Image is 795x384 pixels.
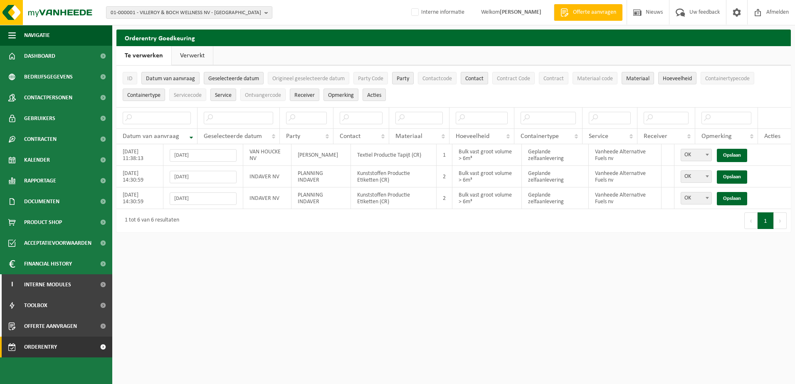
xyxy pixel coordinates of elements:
[461,72,488,84] button: ContactContact: Activate to sort
[437,144,452,166] td: 1
[127,92,160,98] span: Containertype
[291,166,351,187] td: PLANNING INDAVER
[418,72,457,84] button: ContactcodeContactcode: Activate to sort
[208,76,259,82] span: Geselecteerde datum
[116,46,171,65] a: Te verwerken
[658,72,696,84] button: HoeveelheidHoeveelheid: Activate to sort
[116,30,791,46] h2: Orderentry Goedkeuring
[452,144,522,166] td: Bulk vast groot volume > 6m³
[626,76,649,82] span: Materiaal
[24,295,47,316] span: Toolbox
[243,144,291,166] td: VAN HOUCKE NV
[681,170,712,183] span: OK
[492,72,535,84] button: Contract CodeContract Code: Activate to sort
[577,76,613,82] span: Materiaal code
[351,144,437,166] td: Textiel Productie Tapijt (CR)
[286,133,300,140] span: Party
[24,254,72,274] span: Financial History
[328,92,354,98] span: Opmerking
[24,316,77,337] span: Offerte aanvragen
[363,89,386,101] button: Acties
[410,6,464,19] label: Interne informatie
[291,144,351,166] td: [PERSON_NAME]
[705,76,750,82] span: Containertypecode
[717,192,747,205] a: Opslaan
[522,144,589,166] td: Geplande zelfaanlevering
[24,170,56,191] span: Rapportage
[554,4,622,21] a: Offerte aanvragen
[353,72,388,84] button: Party CodeParty Code: Activate to sort
[681,192,712,204] span: OK
[290,89,319,101] button: ReceiverReceiver: Activate to sort
[539,72,568,84] button: ContractContract: Activate to sort
[774,212,787,229] button: Next
[589,187,662,209] td: Vanheede Alternative Fuels nv
[116,166,163,187] td: [DATE] 14:30:59
[340,133,360,140] span: Contact
[294,92,315,98] span: Receiver
[358,76,383,82] span: Party Code
[522,187,589,209] td: Geplande zelfaanlevering
[291,187,351,209] td: PLANNING INDAVER
[121,213,179,228] div: 1 tot 6 van 6 resultaten
[210,89,236,101] button: ServiceService: Activate to sort
[8,274,16,295] span: I
[123,89,165,101] button: ContainertypeContainertype: Activate to sort
[744,212,758,229] button: Previous
[24,25,50,46] span: Navigatie
[351,166,437,187] td: Kunststoffen Productie Etiketten (CR)
[172,46,213,65] a: Verwerkt
[589,166,662,187] td: Vanheede Alternative Fuels nv
[24,87,72,108] span: Contactpersonen
[497,76,530,82] span: Contract Code
[243,187,291,209] td: INDAVER NV
[24,337,94,357] span: Orderentry Goedkeuring
[437,187,452,209] td: 2
[367,92,381,98] span: Acties
[500,9,541,15] strong: [PERSON_NAME]
[717,170,747,184] a: Opslaan
[681,192,711,204] span: OK
[24,46,55,66] span: Dashboard
[571,8,618,17] span: Offerte aanvragen
[24,212,62,233] span: Product Shop
[24,274,71,295] span: Interne modules
[111,7,261,19] span: 01-000001 - VILLEROY & BOCH WELLNESS NV - [GEOGRAPHIC_DATA]
[701,72,754,84] button: ContainertypecodeContainertypecode: Activate to sort
[127,76,133,82] span: ID
[521,133,559,140] span: Containertype
[245,92,281,98] span: Ontvangercode
[395,133,422,140] span: Materiaal
[243,166,291,187] td: INDAVER NV
[24,233,91,254] span: Acceptatievoorwaarden
[589,133,608,140] span: Service
[392,72,414,84] button: PartyParty: Activate to sort
[169,89,206,101] button: ServicecodeServicecode: Activate to sort
[681,149,712,161] span: OK
[106,6,272,19] button: 01-000001 - VILLEROY & BOCH WELLNESS NV - [GEOGRAPHIC_DATA]
[272,76,345,82] span: Origineel geselecteerde datum
[437,166,452,187] td: 2
[543,76,564,82] span: Contract
[123,72,137,84] button: IDID: Activate to sort
[573,72,617,84] button: Materiaal codeMateriaal code: Activate to sort
[123,133,179,140] span: Datum van aanvraag
[681,149,711,161] span: OK
[764,133,780,140] span: Acties
[323,89,358,101] button: OpmerkingOpmerking: Activate to sort
[24,191,59,212] span: Documenten
[24,129,57,150] span: Contracten
[681,171,711,182] span: OK
[204,133,262,140] span: Geselecteerde datum
[622,72,654,84] button: MateriaalMateriaal: Activate to sort
[24,66,73,87] span: Bedrijfsgegevens
[240,89,286,101] button: OntvangercodeOntvangercode: Activate to sort
[397,76,409,82] span: Party
[456,133,489,140] span: Hoeveelheid
[215,92,232,98] span: Service
[351,187,437,209] td: Kunststoffen Productie Etiketten (CR)
[141,72,200,84] button: Datum van aanvraagDatum van aanvraag: Activate to remove sorting
[422,76,452,82] span: Contactcode
[701,133,732,140] span: Opmerking
[146,76,195,82] span: Datum van aanvraag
